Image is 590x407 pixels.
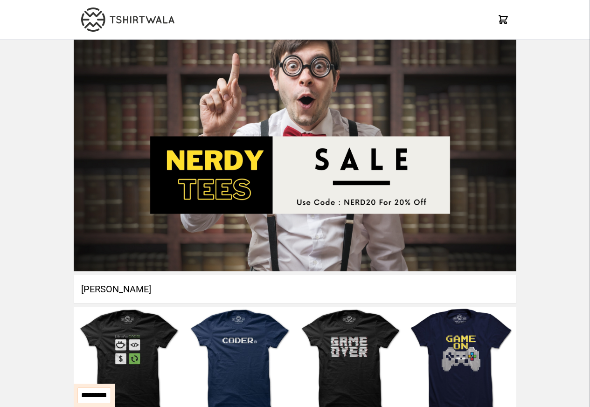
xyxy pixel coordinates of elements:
[74,40,516,271] img: Nerdy Tshirt Category
[74,275,516,303] h1: [PERSON_NAME]
[81,7,174,32] img: TW-LOGO-400-104.png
